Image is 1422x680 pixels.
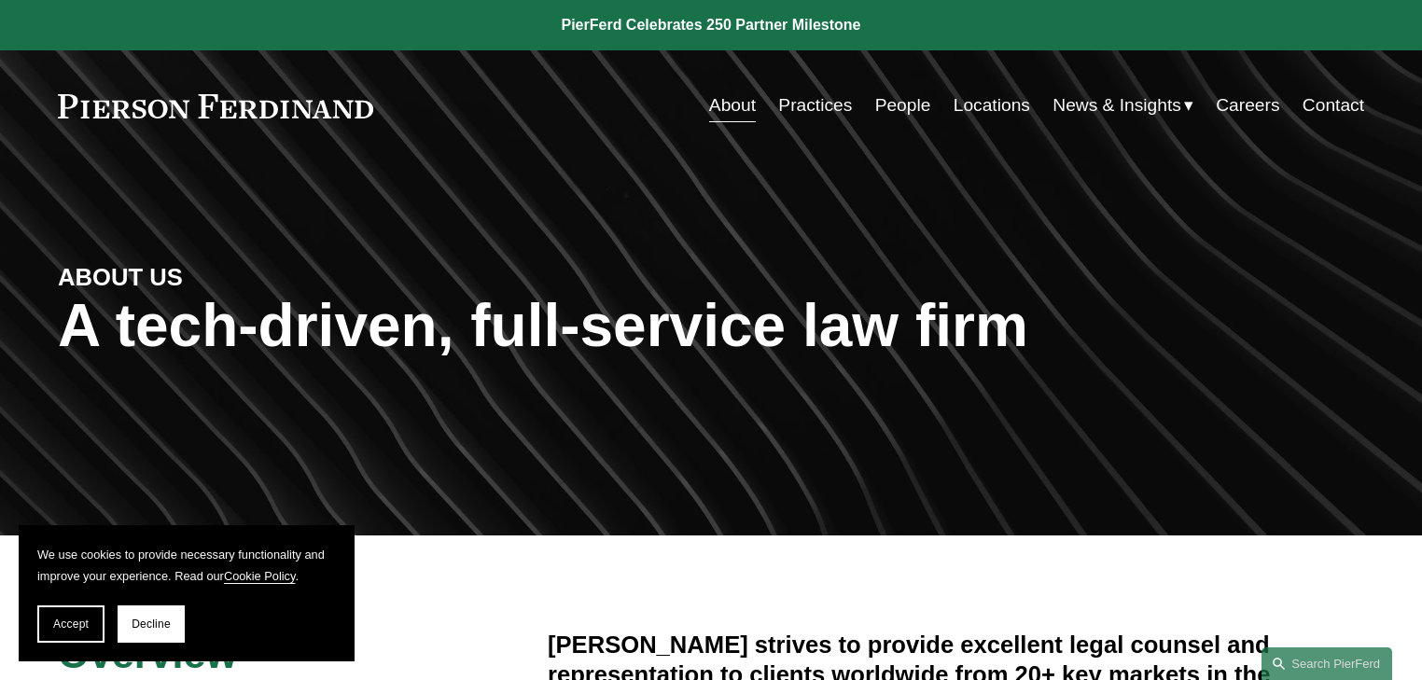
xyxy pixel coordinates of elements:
[954,88,1030,123] a: Locations
[58,292,1364,360] h1: A tech-driven, full-service law firm
[1053,90,1181,122] span: News & Insights
[53,618,89,631] span: Accept
[1216,88,1279,123] a: Careers
[118,605,185,643] button: Decline
[1262,647,1392,680] a: Search this site
[1303,88,1364,123] a: Contact
[132,618,171,631] span: Decline
[1053,88,1193,123] a: folder dropdown
[58,264,183,290] strong: ABOUT US
[58,631,237,676] span: Overview
[875,88,931,123] a: People
[224,569,296,583] a: Cookie Policy
[37,605,105,643] button: Accept
[709,88,756,123] a: About
[19,525,355,661] section: Cookie banner
[37,544,336,587] p: We use cookies to provide necessary functionality and improve your experience. Read our .
[778,88,852,123] a: Practices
